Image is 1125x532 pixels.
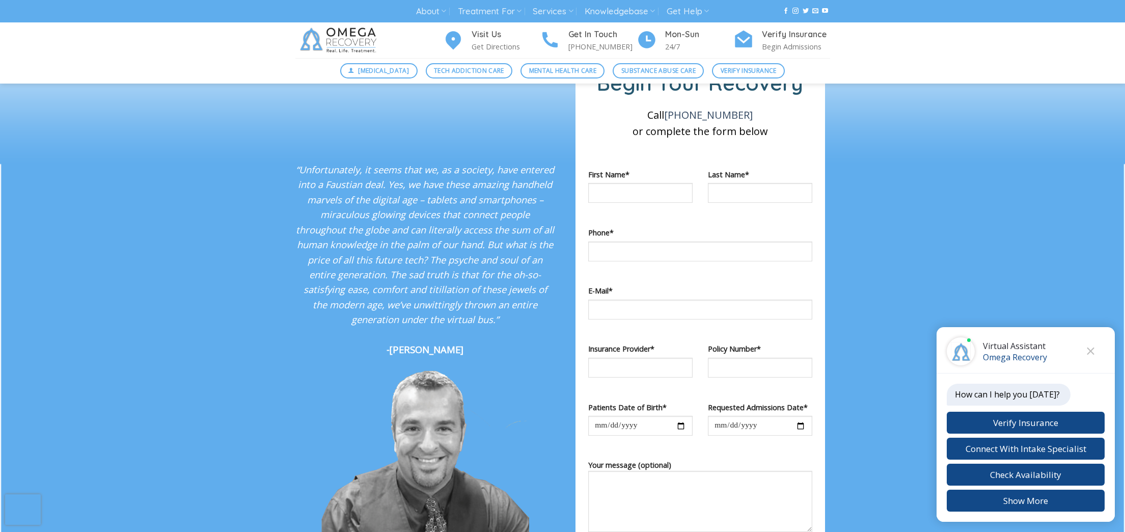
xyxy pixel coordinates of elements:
p: Call or complete the form below [588,107,812,140]
strong: -[PERSON_NAME] [387,343,463,356]
a: Treatment For [458,2,522,21]
label: Policy Number* [708,343,812,355]
em: “Unfortunately, it seems that we, as a society, have entered into a Faustian deal. Yes, we have t... [296,163,554,326]
a: Follow on Instagram [792,8,799,15]
a: Substance Abuse Care [613,63,704,78]
label: Last Name* [708,169,812,180]
span: Mental Health Care [529,66,596,75]
label: Insurance Provider* [588,343,693,355]
a: [PHONE_NUMBER] [664,108,753,122]
h4: Visit Us [472,28,540,41]
a: Visit Us Get Directions [443,28,540,53]
span: Tech Addiction Care [434,66,504,75]
a: Services [533,2,573,21]
a: [MEDICAL_DATA] [340,63,418,78]
a: Follow on YouTube [822,8,828,15]
p: 24/7 [665,41,733,52]
a: Verify Insurance [712,63,785,78]
a: About [416,2,446,21]
a: Send us an email [812,8,818,15]
label: E-Mail* [588,285,812,297]
a: Verify Insurance Begin Admissions [733,28,830,53]
span: Substance Abuse Care [621,66,696,75]
img: Omega Recovery [295,22,385,58]
label: Patients Date of Birth* [588,402,693,413]
label: Requested Admissions Date* [708,402,812,413]
a: Follow on Facebook [783,8,789,15]
a: Knowledgebase [585,2,655,21]
a: Follow on Twitter [803,8,809,15]
h4: Verify Insurance [762,28,830,41]
a: Mental Health Care [520,63,605,78]
label: First Name* [588,169,693,180]
h4: Get In Touch [568,28,637,41]
a: Tech Addiction Care [426,63,513,78]
span: Verify Insurance [721,66,777,75]
label: Phone* [588,227,812,238]
p: [PHONE_NUMBER] [568,41,637,52]
a: Get Help [667,2,709,21]
h4: Mon-Sun [665,28,733,41]
p: Begin Admissions [762,41,830,52]
a: Get In Touch [PHONE_NUMBER] [540,28,637,53]
span: [MEDICAL_DATA] [358,66,409,75]
textarea: Your message (optional) [588,471,812,532]
p: Get Directions [472,41,540,52]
